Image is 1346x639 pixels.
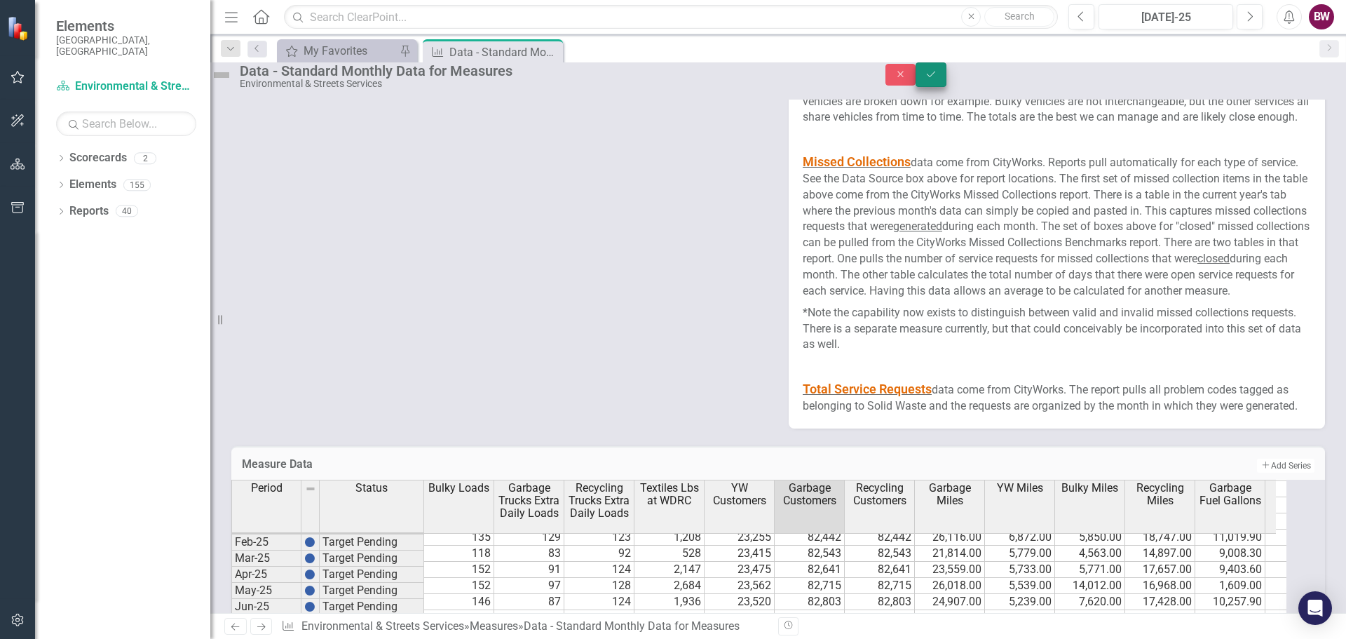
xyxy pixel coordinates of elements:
[1195,530,1265,546] td: 11,019.90
[1195,610,1265,626] td: 10,292.40
[210,64,233,86] img: Not Defined
[1099,4,1233,29] button: [DATE]-25
[320,599,424,615] td: Target Pending
[775,562,845,578] td: 82,641
[56,34,196,58] small: [GEOGRAPHIC_DATA], [GEOGRAPHIC_DATA]
[634,530,705,546] td: 1,208
[301,619,464,633] a: Environmental & Streets Services
[634,562,705,578] td: 2,147
[803,150,1311,302] p: data come from CityWorks. Reports pull automatically for each type of service. See the Data Sourc...
[1198,482,1262,506] span: Garbage Fuel Gallons
[705,610,775,626] td: 23,501
[845,530,915,546] td: 82,442
[803,302,1311,356] p: *Note the capability now exists to distinguish between valid and invalid missed collections reque...
[705,562,775,578] td: 23,475
[424,546,494,562] td: 118
[424,578,494,594] td: 152
[985,594,1055,610] td: 5,239.00
[634,610,705,626] td: 1,540
[1197,252,1230,265] u: closed
[494,594,564,610] td: 87
[985,562,1055,578] td: 5,733.00
[494,610,564,626] td: 74
[567,482,631,519] span: Recycling Trucks Extra Daily Loads
[231,551,301,567] td: Mar-25
[69,203,109,220] a: Reports
[134,152,156,164] div: 2
[424,530,494,546] td: 135
[424,610,494,626] td: 155
[355,482,388,495] span: Status
[1257,459,1314,473] button: Add Series
[56,112,196,136] input: Search Below...
[284,5,1058,29] input: Search ClearPoint...
[240,79,857,89] div: Environmental & Streets Services
[1309,4,1334,29] button: BW
[803,154,911,169] span: Missed Collections
[304,569,315,580] img: BgCOk07PiH71IgAAAABJRU5ErkJggg==
[69,150,127,166] a: Scorecards
[1265,610,1335,626] td: 2,908.00
[281,619,768,635] div: » »
[1125,546,1195,562] td: 14,897.00
[915,610,985,626] td: 31,163.00
[803,377,1311,415] p: data come from CityWorks. The report pulls all problem codes tagged as belonging to Solid Waste a...
[470,619,518,633] a: Measures
[1125,530,1195,546] td: 18,747.00
[424,562,494,578] td: 152
[1055,610,1125,626] td: 6,592.00
[497,482,561,519] span: Garbage Trucks Extra Daily Loads
[564,562,634,578] td: 124
[564,610,634,626] td: 101
[304,585,315,596] img: BgCOk07PiH71IgAAAABJRU5ErkJggg==
[1265,546,1335,562] td: 2,741.40
[775,594,845,610] td: 82,803
[320,534,424,551] td: Target Pending
[564,546,634,562] td: 92
[775,610,845,626] td: 82,804
[1128,482,1192,506] span: Recycling Miles
[494,530,564,546] td: 129
[984,7,1054,27] button: Search
[1195,546,1265,562] td: 9,008.30
[1265,594,1335,610] td: 2,406.60
[1061,482,1118,495] span: Bulky Miles
[56,79,196,95] a: Environmental & Streets Services
[705,546,775,562] td: 23,415
[424,594,494,610] td: 146
[845,578,915,594] td: 82,715
[428,482,489,495] span: Bulky Loads
[494,546,564,562] td: 83
[305,483,316,495] img: 8DAGhfEEPCf229AAAAAElFTkSuQmCC
[231,599,301,615] td: Jun-25
[985,610,1055,626] td: 6,507.00
[1265,578,1335,594] td: 1,609.00
[564,578,634,594] td: 128
[1005,11,1035,22] span: Search
[985,578,1055,594] td: 5,539.00
[1125,610,1195,626] td: 18,302.00
[705,530,775,546] td: 23,255
[845,610,915,626] td: 82,804
[1125,578,1195,594] td: 16,968.00
[1055,594,1125,610] td: 7,620.00
[915,530,985,546] td: 26,116.00
[320,567,424,583] td: Target Pending
[775,578,845,594] td: 82,715
[915,578,985,594] td: 26,018.00
[634,594,705,610] td: 1,936
[634,578,705,594] td: 2,684
[1268,482,1332,506] span: YW Fuel Gallons
[893,220,942,233] u: generated
[985,546,1055,562] td: 5,779.00
[1195,562,1265,578] td: 9,403.60
[915,546,985,562] td: 21,814.00
[320,583,424,599] td: Target Pending
[848,482,911,506] span: Recycling Customers
[304,42,396,60] div: My Favorites
[845,546,915,562] td: 82,543
[705,578,775,594] td: 23,562
[231,567,301,583] td: Apr-25
[634,546,705,562] td: 528
[231,583,301,599] td: May-25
